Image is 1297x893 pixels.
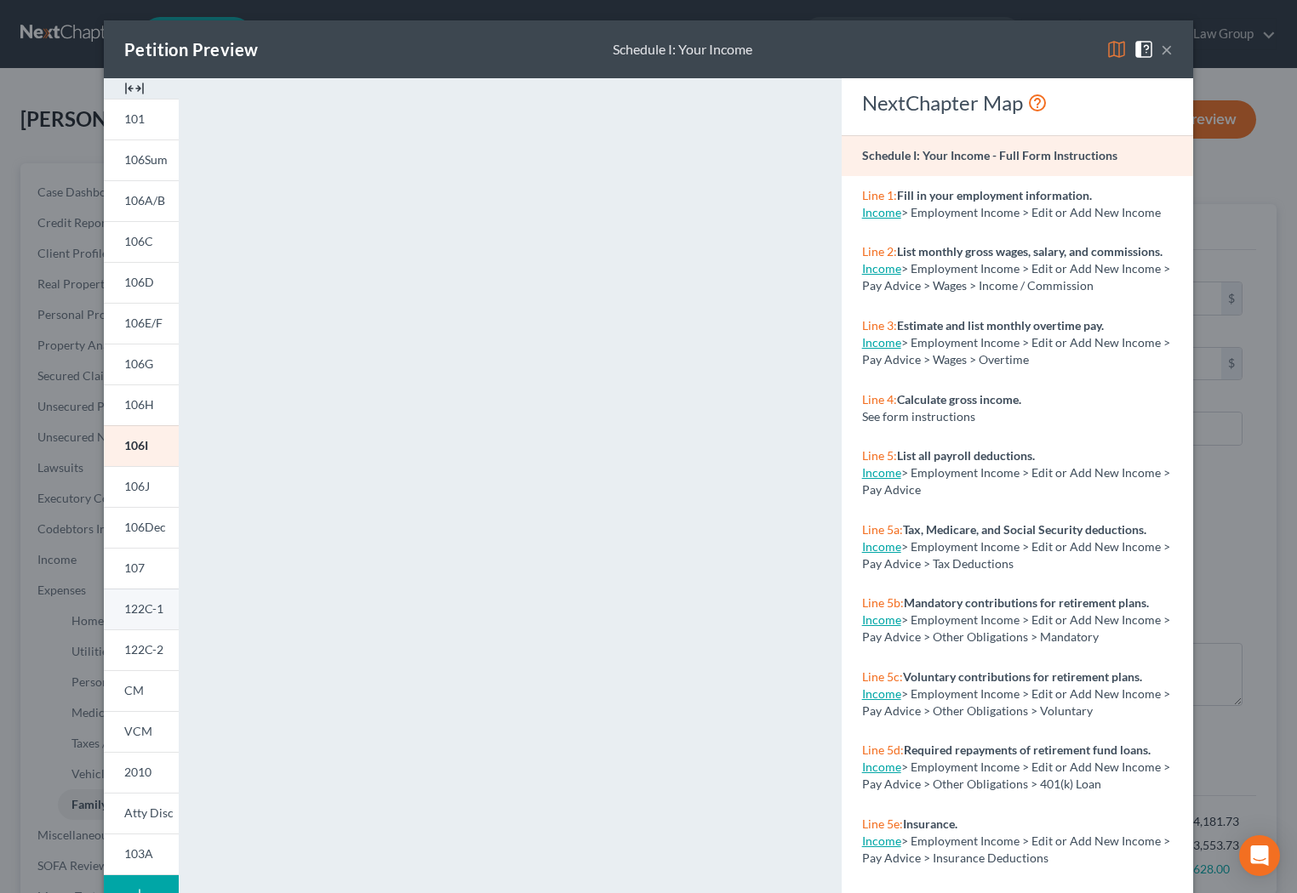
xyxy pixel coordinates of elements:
span: > Employment Income > Edit or Add New Income > Pay Advice > Other Obligations > Voluntary [862,686,1170,718]
a: 2010 [104,752,179,793]
span: 122C-2 [124,642,163,657]
span: 106Sum [124,152,168,167]
a: 106H [104,384,179,425]
a: 106C [104,221,179,262]
span: > Employment Income > Edit or Add New Income > Pay Advice > Wages > Overtime [862,335,1170,367]
span: Line 3: [862,318,897,333]
a: 107 [104,548,179,589]
span: 103A [124,846,153,861]
button: × [1161,39,1173,60]
span: 106G [124,356,153,371]
span: 106Dec [124,520,166,534]
span: Line 5c: [862,669,903,684]
span: > Employment Income > Edit or Add New Income > Pay Advice > Other Obligations > 401(k) Loan [862,759,1170,791]
span: Line 5b: [862,595,904,610]
a: 106Sum [104,139,179,180]
strong: Mandatory contributions for retirement plans. [904,595,1149,610]
strong: Voluntary contributions for retirement plans. [903,669,1142,684]
span: Atty Disc [124,805,174,820]
span: Line 5d: [862,742,904,757]
span: > Employment Income > Edit or Add New Income > Pay Advice > Other Obligations > Mandatory [862,612,1170,644]
span: 106H [124,397,154,412]
strong: Calculate gross income. [897,392,1021,407]
strong: Schedule I: Your Income - Full Form Instructions [862,148,1117,162]
span: 106J [124,479,150,493]
a: Income [862,205,901,219]
a: 101 [104,99,179,139]
span: Line 5e: [862,816,903,831]
span: Line 2: [862,244,897,259]
a: Income [862,465,901,480]
span: > Employment Income > Edit or Add New Income [901,205,1161,219]
a: Income [862,335,901,350]
span: See form instructions [862,409,975,424]
span: 2010 [124,765,151,779]
a: 106Dec [104,507,179,548]
span: 106E/F [124,316,163,330]
strong: List all payroll deductions. [897,448,1035,463]
img: expand-e0f6d898513216a626fdd78e52531dac95497ffd26381d4c15ee2fc46db09dca.svg [124,78,145,99]
span: 101 [124,111,145,126]
div: Petition Preview [124,37,258,61]
a: Income [862,759,901,774]
a: 106E/F [104,303,179,344]
a: 106G [104,344,179,384]
span: 106I [124,438,148,452]
span: Line 5a: [862,522,903,537]
a: VCM [104,711,179,752]
span: 106C [124,234,153,248]
strong: Fill in your employment information. [897,188,1092,202]
span: Line 4: [862,392,897,407]
span: 122C-1 [124,601,163,616]
strong: Tax, Medicare, and Social Security deductions. [903,522,1146,537]
span: CM [124,683,144,697]
a: Income [862,833,901,848]
img: help-close-5ba153eb36485ed6c1ea00a893f15db1cb9b99d6cae46e1a8edb6c62d00a1a76.svg [1134,39,1154,60]
span: > Employment Income > Edit or Add New Income > Pay Advice > Tax Deductions [862,539,1170,571]
a: 122C-1 [104,589,179,629]
span: > Employment Income > Edit or Add New Income > Pay Advice [862,465,1170,497]
strong: Estimate and list monthly overtime pay. [897,318,1104,333]
a: 103A [104,833,179,875]
span: > Employment Income > Edit or Add New Income > Pay Advice > Wages > Income / Commission [862,261,1170,293]
a: Atty Disc [104,793,179,833]
a: CM [104,670,179,711]
div: NextChapter Map [862,89,1173,117]
span: 106D [124,275,154,289]
span: 107 [124,560,145,575]
strong: List monthly gross wages, salary, and commissions. [897,244,1163,259]
a: 122C-2 [104,629,179,670]
a: Income [862,539,901,554]
a: Income [862,686,901,701]
a: Income [862,612,901,627]
span: > Employment Income > Edit or Add New Income > Pay Advice > Insurance Deductions [862,833,1170,865]
a: 106I [104,425,179,466]
span: Line 5: [862,448,897,463]
strong: Insurance. [903,816,957,831]
a: 106A/B [104,180,179,221]
strong: Required repayments of retirement fund loans. [904,742,1151,757]
span: 106A/B [124,193,165,208]
a: 106J [104,466,179,507]
a: 106D [104,262,179,303]
div: Open Intercom Messenger [1239,835,1280,876]
div: Schedule I: Your Income [613,40,752,60]
span: Line 1: [862,188,897,202]
img: map-eea8200ae884c6f1103ae1953ef3d486a96c86aabb227e865a55264e3737af1f.svg [1106,39,1127,60]
span: VCM [124,724,152,738]
a: Income [862,261,901,276]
